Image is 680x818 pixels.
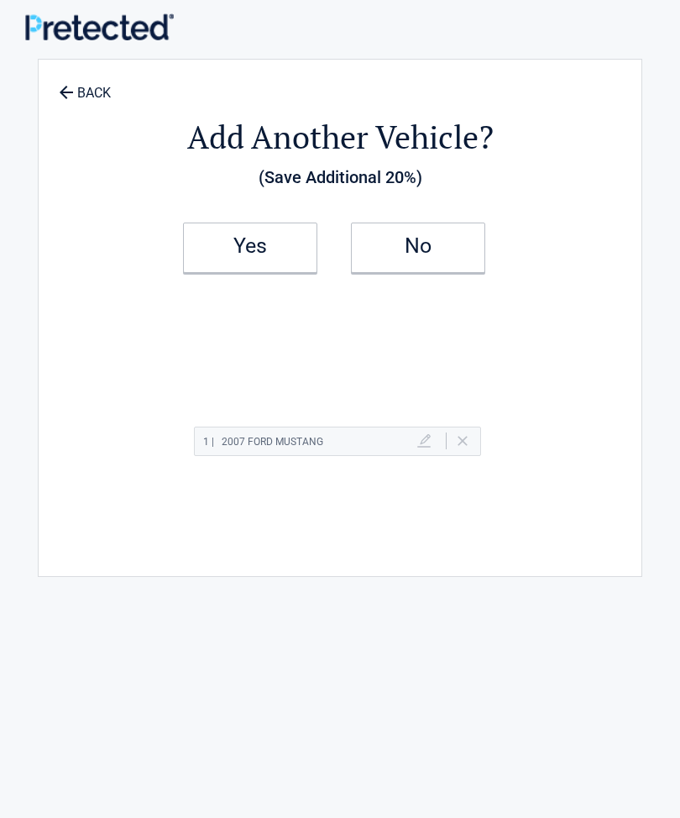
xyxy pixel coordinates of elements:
h2: Yes [201,240,300,252]
h2: Add Another Vehicle? [47,116,633,159]
span: 1 | [203,436,214,448]
img: Main Logo [25,13,174,40]
h2: No [369,240,468,252]
a: Delete [458,436,468,446]
h3: (Save Additional 20%) [47,163,633,191]
a: BACK [55,71,114,100]
h2: 2007 FORD MUSTANG [203,432,323,453]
